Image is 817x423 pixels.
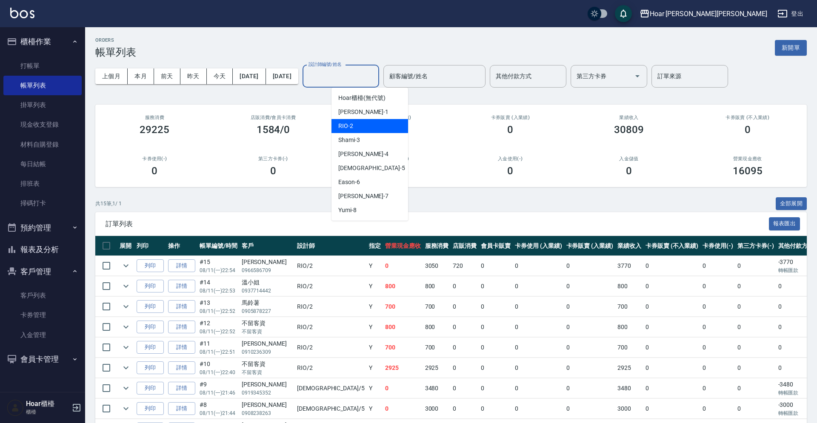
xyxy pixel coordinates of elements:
[423,276,451,296] td: 800
[615,378,643,398] td: 3480
[3,56,82,76] a: 打帳單
[242,369,293,376] p: 不留客資
[3,348,82,370] button: 會員卡管理
[338,94,385,102] span: Hoar櫃檯 (無代號)
[200,409,237,417] p: 08/11 (一) 21:44
[615,338,643,358] td: 700
[309,61,342,68] label: 設計師編號/姓名
[3,31,82,53] button: 櫃檯作業
[3,217,82,239] button: 預約管理
[580,115,678,120] h2: 業績收入
[733,165,763,177] h3: 16095
[168,280,195,293] a: 詳情
[338,192,389,201] span: [PERSON_NAME] -7
[769,219,800,227] a: 報表匯出
[423,378,451,398] td: 3480
[295,276,367,296] td: RIO /2
[513,236,564,256] th: 卡券使用 (入業績)
[137,341,164,354] button: 列印
[423,338,451,358] td: 700
[117,236,134,256] th: 展開
[168,321,195,334] a: 詳情
[774,6,807,22] button: 登出
[513,358,564,378] td: 0
[367,338,383,358] td: Y
[564,378,616,398] td: 0
[643,256,700,276] td: 0
[197,236,240,256] th: 帳單編號/時間
[735,236,776,256] th: 第三方卡券(-)
[735,317,776,337] td: 0
[423,358,451,378] td: 2925
[367,378,383,398] td: Y
[140,124,169,136] h3: 29225
[137,382,164,395] button: 列印
[643,317,700,337] td: 0
[197,399,240,419] td: #8
[3,95,82,115] a: 掛單列表
[461,156,560,162] h2: 入金使用(-)
[383,358,423,378] td: 2925
[451,317,479,337] td: 0
[295,338,367,358] td: RIO /2
[643,297,700,317] td: 0
[338,178,360,187] span: Eason -6
[626,165,632,177] h3: 0
[3,238,82,261] button: 報表及分析
[479,338,513,358] td: 0
[134,236,166,256] th: 列印
[120,259,132,272] button: expand row
[242,400,293,409] div: [PERSON_NAME]
[451,358,479,378] td: 0
[3,115,82,134] a: 現金收支登錄
[700,358,735,378] td: 0
[26,408,69,416] p: 櫃檯
[423,297,451,317] td: 700
[120,382,132,395] button: expand row
[168,382,195,395] a: 詳情
[451,338,479,358] td: 0
[242,307,293,315] p: 0905878227
[580,156,678,162] h2: 入金儲值
[631,69,644,83] button: Open
[513,378,564,398] td: 0
[643,236,700,256] th: 卡券販賣 (不入業績)
[168,402,195,415] a: 詳情
[200,307,237,315] p: 08/11 (一) 22:52
[95,37,136,43] h2: ORDERS
[451,399,479,419] td: 0
[451,276,479,296] td: 0
[451,256,479,276] td: 720
[3,193,82,213] a: 掃碼打卡
[615,399,643,419] td: 3000
[120,280,132,292] button: expand row
[242,360,293,369] div: 不留客資
[700,236,735,256] th: 卡券使用(-)
[200,287,237,295] p: 08/11 (一) 22:53
[735,399,776,419] td: 0
[700,399,735,419] td: 0
[700,276,735,296] td: 0
[383,297,423,317] td: 700
[26,400,69,408] h5: Hoar櫃檯
[513,338,564,358] td: 0
[367,358,383,378] td: Y
[383,399,423,419] td: 0
[698,156,797,162] h2: 營業現金應收
[257,124,290,136] h3: 1584/0
[643,399,700,419] td: 0
[266,68,298,84] button: [DATE]
[295,236,367,256] th: 設計師
[700,317,735,337] td: 0
[769,217,800,230] button: 報表匯出
[735,378,776,398] td: 0
[242,267,293,274] p: 0966586709
[197,317,240,337] td: #12
[197,276,240,296] td: #14
[197,378,240,398] td: #9
[643,338,700,358] td: 0
[137,300,164,313] button: 列印
[233,68,266,84] button: [DATE]
[137,361,164,375] button: 列印
[643,358,700,378] td: 0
